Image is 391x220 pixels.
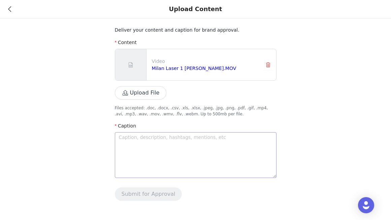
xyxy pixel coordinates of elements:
span: Upload File [115,90,167,96]
p: Video [152,58,257,65]
button: Upload File [115,86,167,100]
div: Upload Content [169,5,222,13]
p: Deliver your content and caption for brand approval. [115,27,276,34]
button: Submit for Approval [115,187,182,201]
div: Open Intercom Messenger [358,197,374,213]
label: Content [115,40,137,45]
a: Milan Laser 1 [PERSON_NAME].MOV [152,66,236,71]
label: Caption [115,123,136,129]
p: Files accepted: .doc, .docx, .csv, .xls, .xlsx, .jpeg, .jpg, .png, .pdf, .gif, .mp4, .avi, .mp3, ... [115,105,276,117]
